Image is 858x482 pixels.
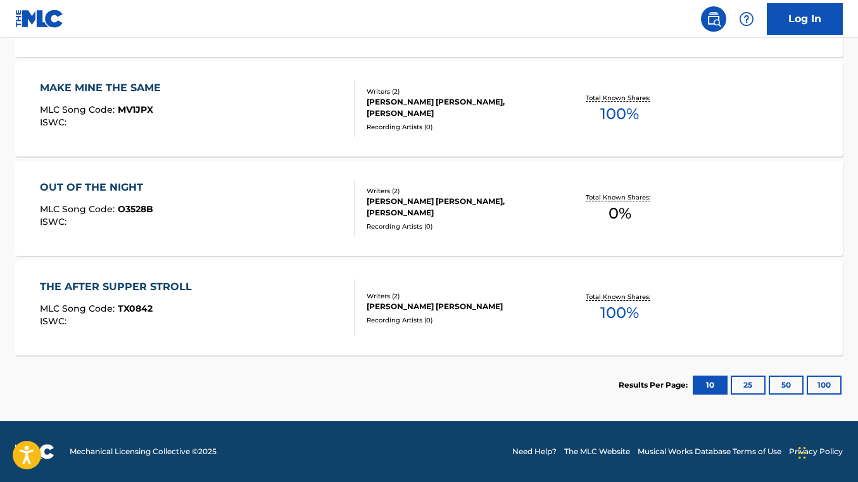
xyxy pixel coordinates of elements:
[701,6,726,32] a: Public Search
[367,186,551,196] div: Writers ( 2 )
[609,202,631,225] span: 0 %
[367,96,551,119] div: [PERSON_NAME] [PERSON_NAME], [PERSON_NAME]
[40,203,118,215] span: MLC Song Code :
[40,180,153,195] div: OUT OF THE NIGHT
[367,87,551,96] div: Writers ( 2 )
[70,446,217,457] span: Mechanical Licensing Collective © 2025
[40,117,70,128] span: ISWC :
[586,193,653,202] p: Total Known Shares:
[798,434,806,472] div: Drag
[767,3,843,35] a: Log In
[40,315,70,327] span: ISWC :
[367,301,551,312] div: [PERSON_NAME] [PERSON_NAME]
[769,376,804,395] button: 50
[40,279,198,295] div: THE AFTER SUPPER STROLL
[118,203,153,215] span: O3528B
[40,80,167,96] div: MAKE MINE THE SAME
[367,222,551,231] div: Recording Artists ( 0 )
[731,376,766,395] button: 25
[586,93,653,103] p: Total Known Shares:
[367,315,551,325] div: Recording Artists ( 0 )
[367,291,551,301] div: Writers ( 2 )
[15,61,843,156] a: MAKE MINE THE SAMEMLC Song Code:MV1JPXISWC:Writers (2)[PERSON_NAME] [PERSON_NAME], [PERSON_NAME]R...
[706,11,721,27] img: search
[795,421,858,482] iframe: Chat Widget
[512,446,557,457] a: Need Help?
[40,216,70,227] span: ISWC :
[586,292,653,301] p: Total Known Shares:
[15,161,843,256] a: OUT OF THE NIGHTMLC Song Code:O3528BISWC:Writers (2)[PERSON_NAME] [PERSON_NAME], [PERSON_NAME]Rec...
[15,10,64,28] img: MLC Logo
[734,6,759,32] div: Help
[118,303,153,314] span: TX0842
[600,103,639,125] span: 100 %
[619,379,691,391] p: Results Per Page:
[564,446,630,457] a: The MLC Website
[638,446,781,457] a: Musical Works Database Terms of Use
[15,260,843,355] a: THE AFTER SUPPER STROLLMLC Song Code:TX0842ISWC:Writers (2)[PERSON_NAME] [PERSON_NAME]Recording A...
[118,104,153,115] span: MV1JPX
[739,11,754,27] img: help
[367,196,551,219] div: [PERSON_NAME] [PERSON_NAME], [PERSON_NAME]
[789,446,843,457] a: Privacy Policy
[40,303,118,314] span: MLC Song Code :
[15,444,54,459] img: logo
[807,376,842,395] button: 100
[367,122,551,132] div: Recording Artists ( 0 )
[40,104,118,115] span: MLC Song Code :
[693,376,728,395] button: 10
[600,301,639,324] span: 100 %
